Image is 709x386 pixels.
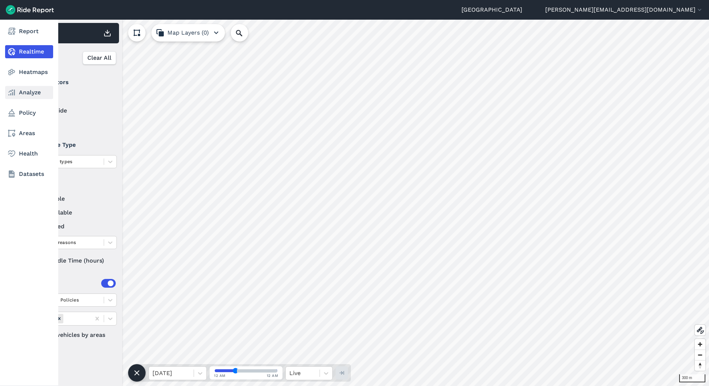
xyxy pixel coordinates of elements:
label: Lime [29,120,117,129]
a: Areas [5,127,53,140]
a: Report [5,25,53,38]
button: Clear All [83,51,116,64]
button: Zoom in [695,339,705,350]
span: 12 AM [214,373,226,378]
button: Reset bearing to north [695,360,705,371]
a: Analyze [5,86,53,99]
div: Idle Time (hours) [29,254,117,267]
label: available [29,194,117,203]
div: Filter [27,47,119,69]
label: Filter vehicles by areas [29,331,117,339]
a: Policy [5,106,53,119]
summary: Vehicle Type [29,135,116,155]
label: unavailable [29,208,117,217]
summary: Operators [29,72,116,92]
label: HelloRide [29,106,117,115]
input: Search Location or Vehicles [231,24,260,42]
a: Datasets [5,168,53,181]
a: Health [5,147,53,160]
span: Clear All [87,54,111,62]
summary: Areas [29,273,116,294]
a: Heatmaps [5,66,53,79]
div: 300 m [679,374,705,382]
label: reserved [29,222,117,231]
span: 12 AM [267,373,278,378]
a: Realtime [5,45,53,58]
canvas: Map [23,20,709,386]
button: Map Layers (0) [151,24,225,42]
img: Ride Report [6,5,54,15]
div: Areas [39,279,116,288]
button: [PERSON_NAME][EMAIL_ADDRESS][DOMAIN_NAME] [545,5,703,14]
summary: Status [29,174,116,194]
a: [GEOGRAPHIC_DATA] [462,5,522,14]
label: Ario [29,92,117,101]
button: Zoom out [695,350,705,360]
div: Remove Areas (6) [55,314,63,323]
